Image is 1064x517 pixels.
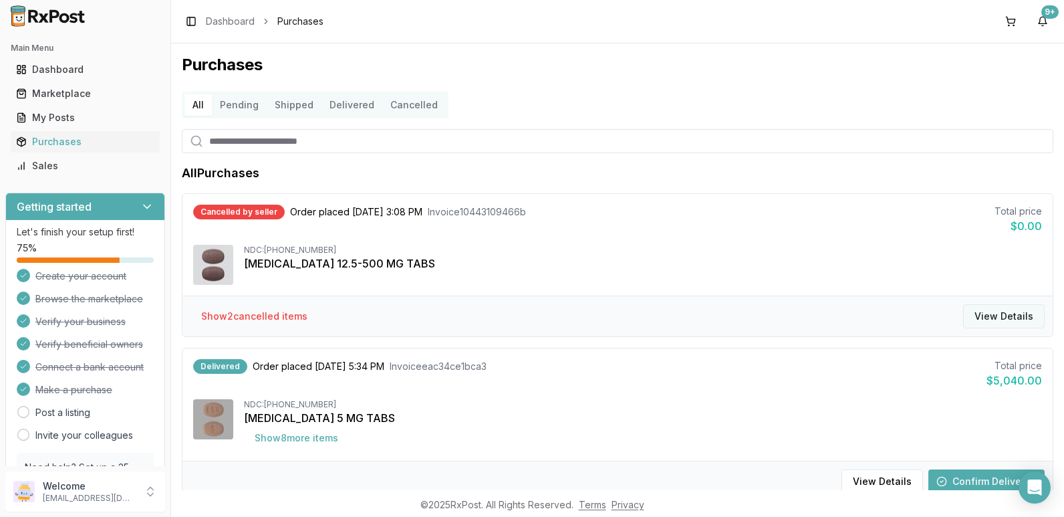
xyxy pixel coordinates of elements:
[16,159,154,173] div: Sales
[579,499,606,510] a: Terms
[5,155,165,177] button: Sales
[244,399,1042,410] div: NDC: [PHONE_NUMBER]
[35,270,126,283] span: Create your account
[244,255,1042,272] div: [MEDICAL_DATA] 12.5-500 MG TABS
[193,399,233,439] img: Eliquis 5 MG TABS
[244,245,1042,255] div: NDC: [PHONE_NUMBER]
[193,205,285,219] div: Cancelled by seller
[841,470,923,494] button: View Details
[290,205,422,219] span: Order placed [DATE] 3:08 PM
[277,15,323,28] span: Purchases
[182,164,259,183] h1: All Purchases
[5,83,165,104] button: Marketplace
[35,429,133,442] a: Invite your colleagues
[11,130,160,154] a: Purchases
[212,94,267,116] button: Pending
[16,63,154,76] div: Dashboard
[244,410,1042,426] div: [MEDICAL_DATA] 5 MG TABS
[182,54,1053,76] h1: Purchases
[986,359,1042,373] div: Total price
[193,245,233,285] img: Synjardy 12.5-500 MG TABS
[43,493,136,504] p: [EMAIL_ADDRESS][DOMAIN_NAME]
[43,480,136,493] p: Welcome
[206,15,255,28] a: Dashboard
[11,82,160,106] a: Marketplace
[994,218,1042,234] div: $0.00
[25,461,146,501] p: Need help? Set up a 25 minute call with our team to set up.
[35,292,143,306] span: Browse the marketplace
[190,304,318,328] button: Show2cancelled items
[428,205,526,219] span: Invoice 10443109466b
[5,107,165,128] button: My Posts
[17,241,37,255] span: 75 %
[13,481,35,502] img: User avatar
[184,94,212,116] button: All
[321,94,382,116] button: Delivered
[17,199,92,215] h3: Getting started
[11,106,160,130] a: My Posts
[1041,5,1059,19] div: 9+
[35,360,144,374] span: Connect a bank account
[5,5,91,27] img: RxPost Logo
[612,499,644,510] a: Privacy
[16,111,154,124] div: My Posts
[35,315,126,328] span: Verify your business
[994,205,1042,218] div: Total price
[193,359,247,374] div: Delivered
[206,15,323,28] nav: breadcrumb
[11,43,160,54] h2: Main Menu
[16,87,154,100] div: Marketplace
[5,131,165,152] button: Purchases
[35,338,143,351] span: Verify beneficial owners
[267,94,321,116] button: Shipped
[11,58,160,82] a: Dashboard
[1019,472,1051,504] div: Open Intercom Messenger
[5,59,165,80] button: Dashboard
[390,360,487,373] span: Invoice eac34ce1bca3
[963,304,1045,328] button: View Details
[35,406,90,419] a: Post a listing
[253,360,384,373] span: Order placed [DATE] 5:34 PM
[986,373,1042,389] div: $5,040.00
[928,470,1045,494] button: Confirm Delivered
[11,154,160,178] a: Sales
[35,383,112,397] span: Make a purchase
[382,94,446,116] button: Cancelled
[17,225,154,239] p: Let's finish your setup first!
[1032,11,1053,32] button: 9+
[244,426,349,450] button: Show8more items
[16,135,154,148] div: Purchases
